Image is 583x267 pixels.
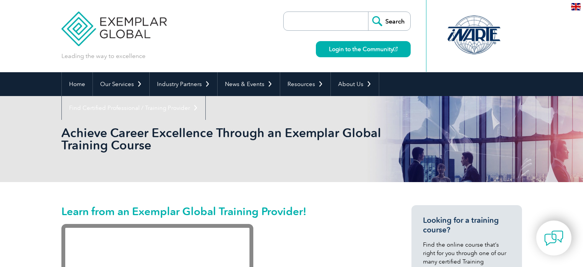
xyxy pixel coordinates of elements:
a: Login to the Community [316,41,411,57]
a: Find Certified Professional / Training Provider [62,96,205,120]
img: en [571,3,581,10]
input: Search [368,12,410,30]
a: Our Services [93,72,149,96]
a: About Us [331,72,379,96]
a: Resources [280,72,330,96]
a: News & Events [218,72,280,96]
h3: Looking for a training course? [423,216,510,235]
a: Industry Partners [150,72,217,96]
a: Home [62,72,92,96]
h2: Achieve Career Excellence Through an Exemplar Global Training Course [61,127,384,151]
h2: Learn from an Exemplar Global Training Provider! [61,205,384,217]
p: Leading the way to excellence [61,52,145,60]
img: open_square.png [393,47,398,51]
img: contact-chat.png [544,229,563,248]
